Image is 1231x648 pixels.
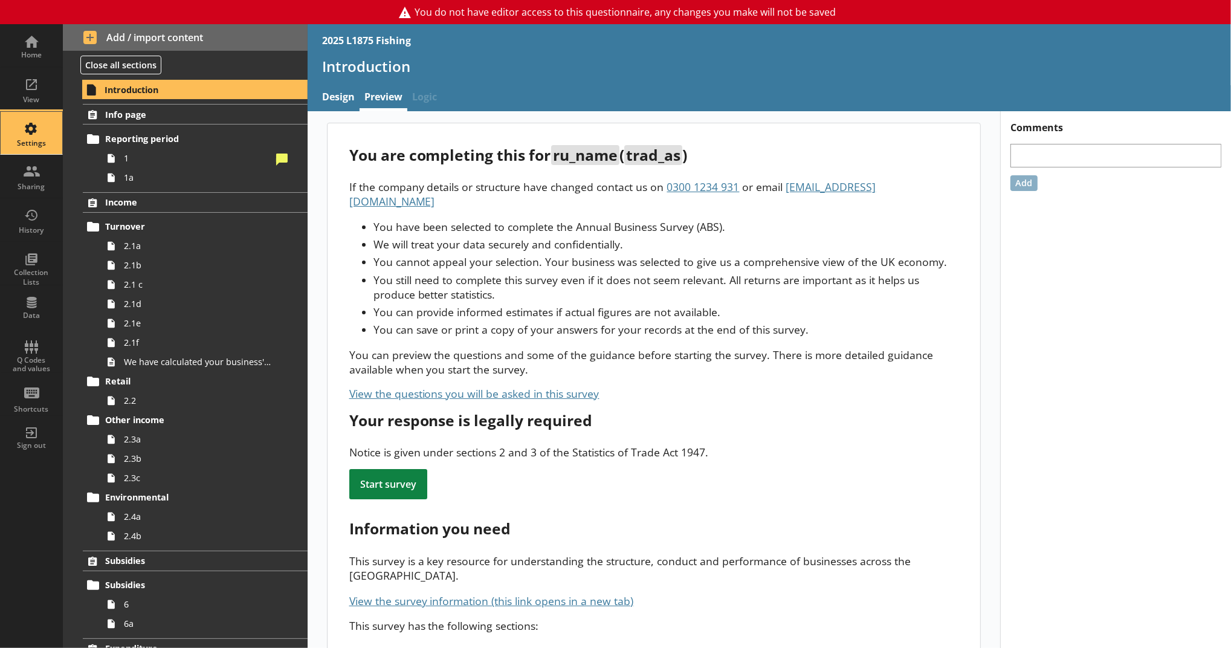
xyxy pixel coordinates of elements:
[102,236,308,256] a: 2.1a
[102,333,308,352] a: 2.1f
[102,149,308,168] a: 1
[105,133,267,144] span: Reporting period
[102,449,308,468] a: 2.3b
[10,311,53,320] div: Data
[105,375,267,387] span: Retail
[102,314,308,333] a: 2.1e
[88,488,308,546] li: Environmental2.4a2.4b
[105,196,267,208] span: Income
[624,145,682,165] span: trad_as
[102,526,308,546] a: 2.4b
[349,348,959,377] p: You can preview the questions and some of the guidance before starting the survey. There is more ...
[105,109,267,120] span: Info page
[322,57,1216,76] h1: Introduction
[63,104,308,187] li: Info pageReporting period11a
[1001,111,1231,134] h1: Comments
[124,472,272,484] span: 2.3c
[102,391,308,410] a: 2.2
[360,85,407,111] a: Preview
[124,259,272,271] span: 2.1b
[10,268,53,287] div: Collection Lists
[124,598,272,610] span: 6
[102,595,308,614] a: 6
[373,305,959,319] li: You can provide informed estimates if actual figures are not available.
[88,410,308,488] li: Other income2.3a2.3b2.3c
[83,217,308,236] a: Turnover
[124,453,272,464] span: 2.3b
[83,372,308,391] a: Retail
[124,356,272,368] span: We have calculated your business's total turnover for the reporting period to be [total]. Is that...
[63,192,308,546] li: IncomeTurnover2.1a2.1b2.1 c2.1d2.1e2.1fWe have calculated your business's total turnover for the ...
[349,519,959,539] div: Information you need
[349,594,634,608] a: View the survey information (this link opens in a new tab)
[102,614,308,633] a: 6a
[349,180,876,209] span: [EMAIL_ADDRESS][DOMAIN_NAME]
[124,337,272,348] span: 2.1f
[10,225,53,235] div: History
[349,554,959,583] p: This survey is a key resource for understanding the structure, conduct and performance of busines...
[124,511,272,522] span: 2.4a
[102,468,308,488] a: 2.3c
[317,85,360,111] a: Design
[102,256,308,275] a: 2.1b
[105,491,267,503] span: Environmental
[10,404,53,414] div: Shortcuts
[373,273,959,302] li: You still need to complete this survey even if it does not seem relevant. All returns are importa...
[373,254,959,269] li: You cannot appeal your selection. Your business was selected to give us a comprehensive view of t...
[88,372,308,410] li: Retail2.2
[349,469,427,499] div: Start survey
[105,579,267,591] span: Subsidies
[102,352,308,372] a: We have calculated your business's total turnover for the reporting period to be [total]. Is that...
[124,240,272,251] span: 2.1a
[349,410,959,430] div: Your response is legally required
[124,172,272,183] span: 1a
[373,219,959,234] li: You have been selected to complete the Annual Business Survey (ABS).
[82,80,308,99] a: Introduction
[83,551,308,571] a: Subsidies
[373,322,959,337] li: You can save or print a copy of your answers for your records at the end of this survey.
[10,356,53,374] div: Q Codes and values
[124,530,272,542] span: 2.4b
[83,31,288,44] span: Add / import content
[124,433,272,445] span: 2.3a
[105,84,267,96] span: Introduction
[349,445,959,459] div: Notice is given under sections 2 and 3 of the Statistics of Trade Act 1947.
[102,168,308,187] a: 1a
[322,34,411,47] div: 2025 L1875 Fishing
[551,145,619,165] span: ru_name
[80,56,161,74] button: Close all sections
[124,395,272,406] span: 2.2
[124,152,272,164] span: 1
[349,386,599,401] span: View the questions you will be asked in this survey
[10,138,53,148] div: Settings
[88,129,308,187] li: Reporting period11a
[102,275,308,294] a: 2.1 c
[102,430,308,449] a: 2.3a
[373,237,959,251] li: We will treat your data securely and confidentially.
[102,294,308,314] a: 2.1d
[349,618,959,633] p: This survey has the following sections:
[83,192,308,213] a: Income
[124,279,272,290] span: 2.1 c
[105,221,267,232] span: Turnover
[83,129,308,149] a: Reporting period
[63,551,308,633] li: SubsidiesSubsidies66a
[124,298,272,309] span: 2.1d
[124,317,272,329] span: 2.1e
[349,145,959,165] div: You are completing this for ( )
[88,575,308,633] li: Subsidies66a
[407,85,442,111] span: Logic
[102,507,308,526] a: 2.4a
[105,555,267,566] span: Subsidies
[63,24,308,51] button: Add / import content
[667,180,740,194] span: 0300 1234 931
[83,104,308,125] a: Info page
[124,618,272,629] span: 6a
[83,488,308,507] a: Environmental
[83,410,308,430] a: Other income
[10,441,53,450] div: Sign out
[105,414,267,426] span: Other income
[10,50,53,60] div: Home
[10,95,53,105] div: View
[10,182,53,192] div: Sharing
